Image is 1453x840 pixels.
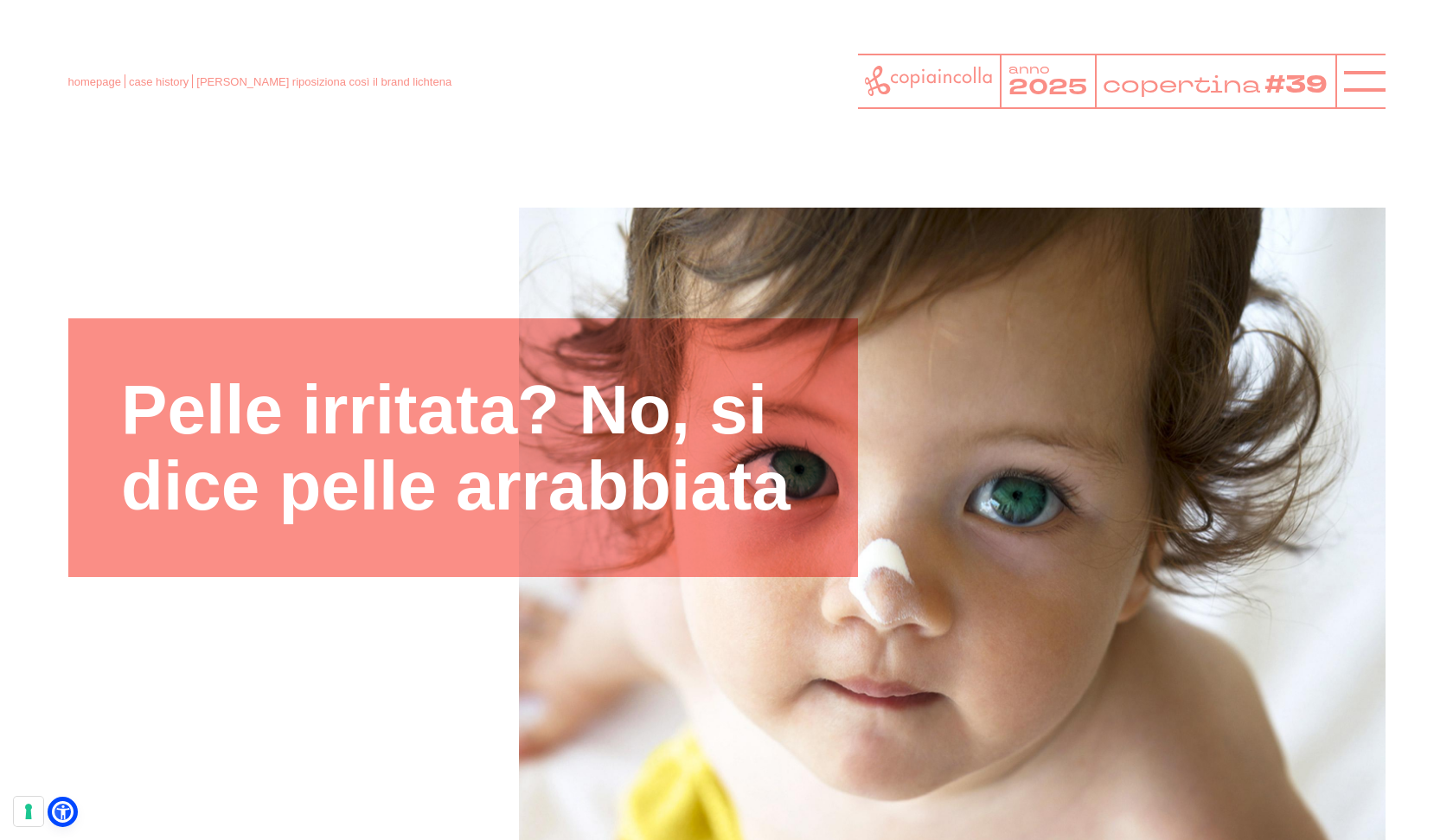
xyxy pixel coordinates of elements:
tspan: 2025 [1008,72,1086,102]
span: [PERSON_NAME] riposiziona così il brand lichtena [196,75,451,88]
tspan: #39 [1264,68,1327,102]
tspan: anno [1008,61,1049,78]
a: Apri il menu di accessibilità [52,801,74,823]
a: case history [129,75,189,88]
a: homepage [68,75,121,88]
button: Le tue preferenze relative al consenso per le tecnologie di tracciamento [14,797,43,826]
h1: Pelle irritata? No, si dice pelle arrabbiata [121,372,805,524]
tspan: copertina [1103,69,1260,99]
